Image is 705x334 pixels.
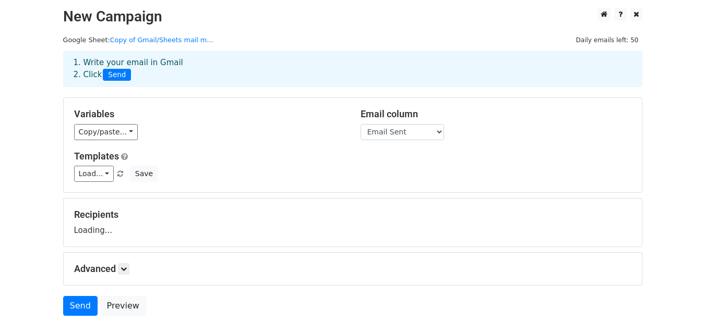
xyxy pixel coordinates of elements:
h5: Recipients [74,209,631,220]
a: Load... [74,166,114,182]
small: Google Sheet: [63,36,213,44]
div: Loading... [74,209,631,236]
div: 1. Write your email in Gmail 2. Click [66,57,640,81]
a: Templates [74,151,119,162]
button: Save [130,166,158,182]
span: Send [103,69,131,81]
a: Preview [100,296,146,316]
a: Copy of Gmail/Sheets mail m... [110,36,213,44]
a: Send [63,296,98,316]
a: Daily emails left: 50 [572,36,642,44]
a: Copy/paste... [74,124,138,140]
h5: Advanced [74,263,631,275]
h2: New Campaign [63,8,642,26]
span: Daily emails left: 50 [572,34,642,46]
h5: Email column [361,108,631,120]
h5: Variables [74,108,345,120]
